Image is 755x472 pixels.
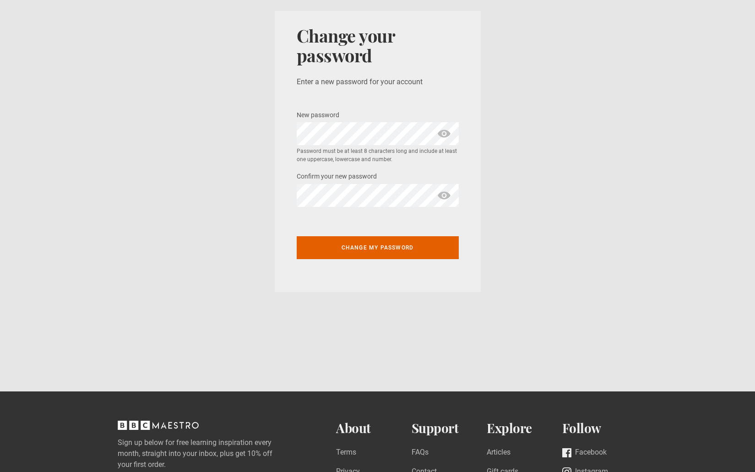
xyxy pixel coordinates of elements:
label: New password [297,110,339,121]
a: FAQs [412,447,429,459]
h1: Change your password [297,26,459,65]
h2: Explore [487,421,562,436]
button: Change my password [297,236,459,259]
label: Confirm your new password [297,171,377,182]
span: show password [437,122,451,145]
h2: About [336,421,412,436]
p: Enter a new password for your account [297,76,459,87]
svg: BBC Maestro, back to top [118,421,199,430]
span: show password [437,184,451,207]
a: Articles [487,447,511,459]
a: BBC Maestro, back to top [118,424,199,433]
a: Facebook [562,447,607,459]
a: Terms [336,447,356,459]
label: Sign up below for free learning inspiration every month, straight into your inbox, plus get 10% o... [118,437,300,470]
h2: Follow [562,421,638,436]
h2: Support [412,421,487,436]
small: Password must be at least 8 characters long and include at least one uppercase, lowercase and num... [297,147,459,163]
